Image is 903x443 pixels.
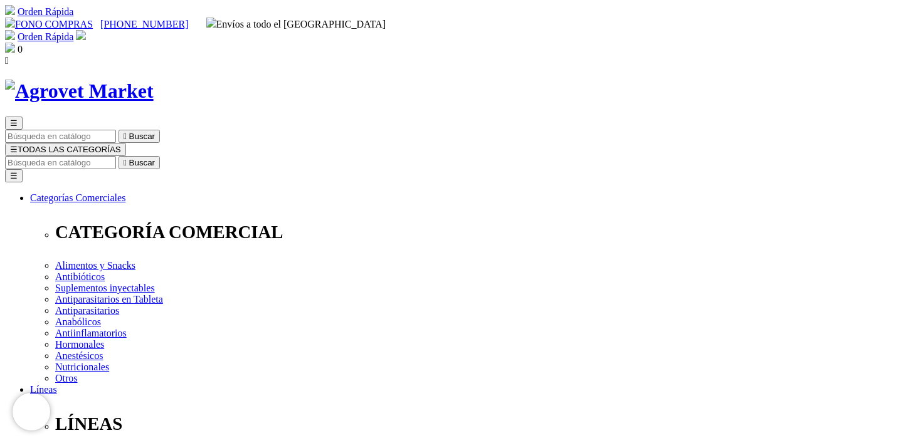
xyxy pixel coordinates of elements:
[55,350,103,361] a: Anestésicos
[55,362,109,372] a: Nutricionales
[18,44,23,55] span: 0
[30,384,57,395] a: Líneas
[55,222,898,242] p: CATEGORÍA COMERCIAL
[55,294,163,305] a: Antiparasitarios en Tableta
[13,393,50,430] iframe: Brevo live chat
[5,5,15,15] img: shopping-cart.svg
[5,117,23,130] button: ☰
[55,283,155,293] a: Suplementos inyectables
[10,118,18,128] span: ☰
[5,43,15,53] img: shopping-bag.svg
[129,132,155,141] span: Buscar
[55,316,101,327] a: Anabólicos
[5,130,116,143] input: Buscar
[5,19,93,29] a: FONO COMPRAS
[76,31,86,42] a: Acceda a su cuenta de cliente
[119,130,160,143] button:  Buscar
[5,80,154,103] img: Agrovet Market
[55,271,105,282] a: Antibióticos
[5,169,23,182] button: ☰
[18,31,73,42] a: Orden Rápida
[124,158,127,167] i: 
[5,156,116,169] input: Buscar
[124,132,127,141] i: 
[119,156,160,169] button:  Buscar
[206,19,386,29] span: Envíos a todo el [GEOGRAPHIC_DATA]
[206,18,216,28] img: delivery-truck.svg
[129,158,155,167] span: Buscar
[5,143,126,156] button: ☰TODAS LAS CATEGORÍAS
[5,55,9,66] i: 
[55,260,135,271] a: Alimentos y Snacks
[55,328,127,338] a: Antiinflamatorios
[18,6,73,17] a: Orden Rápida
[55,339,104,350] a: Hormonales
[76,30,86,40] img: user.svg
[5,30,15,40] img: shopping-cart.svg
[10,145,18,154] span: ☰
[55,373,78,383] a: Otros
[100,19,188,29] a: [PHONE_NUMBER]
[55,305,119,316] a: Antiparasitarios
[55,414,898,434] p: LÍNEAS
[5,18,15,28] img: phone.svg
[30,192,125,203] a: Categorías Comerciales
